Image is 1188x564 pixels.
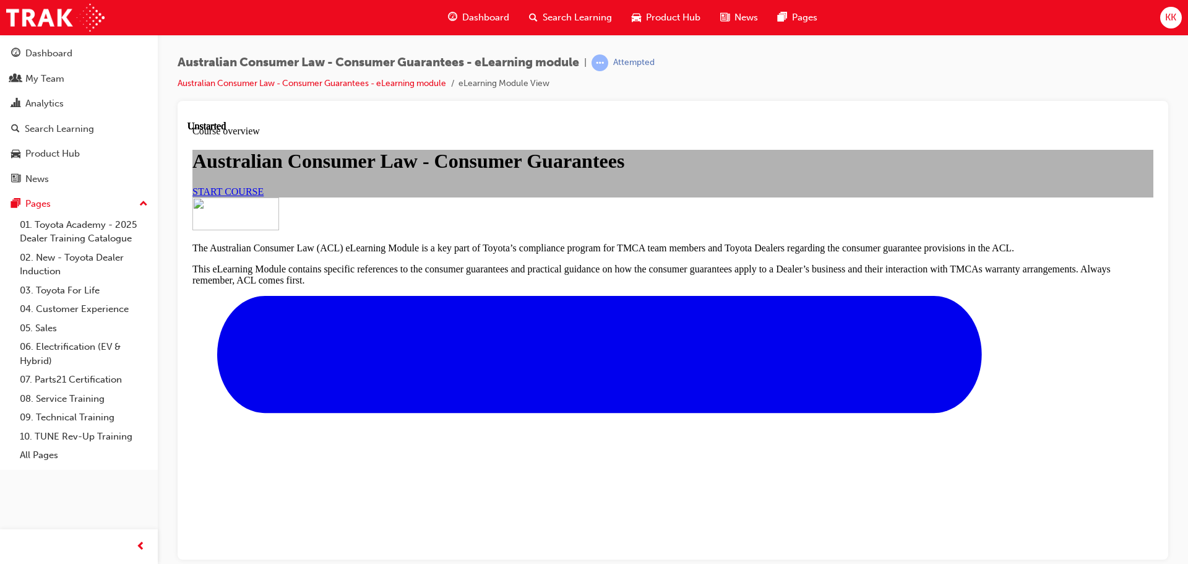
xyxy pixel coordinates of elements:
img: Trak [6,4,105,32]
h1: Australian Consumer Law - Consumer Guarantees [5,29,966,52]
div: Search Learning [25,122,94,136]
span: Australian Consumer Law - Consumer Guarantees - eLearning module [178,56,579,70]
a: Analytics [5,92,153,115]
a: guage-iconDashboard [438,5,519,30]
a: 09. Technical Training [15,408,153,427]
span: car-icon [11,149,20,160]
p: The Australian Consumer Law (ACL) eLearning Module is a key part of Toyota’s compliance program f... [5,122,966,133]
span: Search Learning [543,11,612,25]
a: 06. Electrification (EV & Hybrid) [15,337,153,370]
button: Pages [5,193,153,215]
span: news-icon [11,174,20,185]
span: pages-icon [778,10,787,25]
span: Pages [792,11,817,25]
a: 05. Sales [15,319,153,338]
span: up-icon [139,196,148,212]
span: car-icon [632,10,641,25]
span: search-icon [11,124,20,135]
span: learningRecordVerb_ATTEMPT-icon [592,54,608,71]
a: Search Learning [5,118,153,141]
span: prev-icon [136,539,145,555]
div: Product Hub [25,147,80,161]
a: 10. TUNE Rev-Up Training [15,427,153,446]
div: Pages [25,197,51,211]
a: 02. New - Toyota Dealer Induction [15,248,153,281]
span: chart-icon [11,98,20,110]
a: START COURSE [5,66,76,76]
a: 07. Parts21 Certification [15,370,153,389]
a: 03. Toyota For Life [15,281,153,300]
div: Dashboard [25,46,72,61]
a: Australian Consumer Law - Consumer Guarantees - eLearning module [178,78,446,89]
span: news-icon [720,10,730,25]
a: All Pages [15,446,153,465]
div: News [25,172,49,186]
a: 04. Customer Experience [15,300,153,319]
a: pages-iconPages [768,5,827,30]
div: My Team [25,72,64,86]
a: Product Hub [5,142,153,165]
li: eLearning Module View [458,77,549,91]
a: news-iconNews [710,5,768,30]
a: car-iconProduct Hub [622,5,710,30]
a: 01. Toyota Academy - 2025 Dealer Training Catalogue [15,215,153,248]
span: pages-icon [11,199,20,210]
span: News [734,11,758,25]
span: KK [1165,11,1176,25]
span: guage-icon [448,10,457,25]
button: KK [1160,7,1182,28]
a: search-iconSearch Learning [519,5,622,30]
span: Course overview [5,5,72,15]
span: Dashboard [462,11,509,25]
span: people-icon [11,74,20,85]
span: search-icon [529,10,538,25]
span: | [584,56,587,70]
a: News [5,168,153,191]
p: This eLearning Module contains specific references to the consumer guarantees and practical guida... [5,143,966,165]
div: Analytics [25,97,64,111]
span: guage-icon [11,48,20,59]
button: DashboardMy TeamAnalyticsSearch LearningProduct HubNews [5,40,153,193]
div: Attempted [613,57,655,69]
a: 08. Service Training [15,389,153,409]
a: Dashboard [5,42,153,65]
a: My Team [5,67,153,90]
span: Product Hub [646,11,700,25]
